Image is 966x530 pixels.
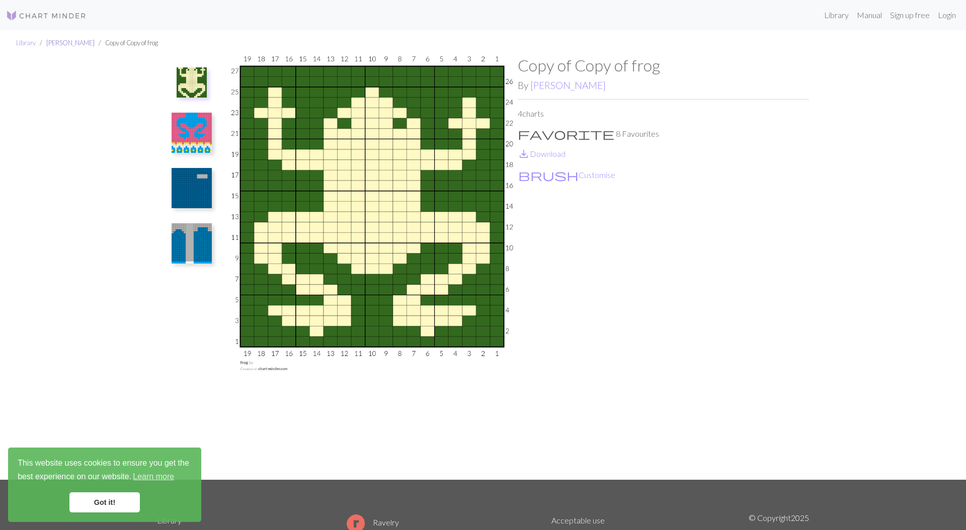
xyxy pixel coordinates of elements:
[530,79,606,91] a: [PERSON_NAME]
[518,168,579,182] span: brush
[16,39,36,47] a: Library
[820,5,853,25] a: Library
[518,168,616,182] button: CustomiseCustomise
[347,517,399,527] a: Ravelry
[69,492,140,512] a: dismiss cookie message
[226,56,518,480] img: frog
[46,39,95,47] a: [PERSON_NAME]
[172,168,212,208] img: mitten back
[177,67,207,98] img: frog
[518,79,809,91] h2: By
[95,38,158,48] li: Copy of Copy of frog
[518,108,809,120] p: 4 charts
[131,469,176,484] a: learn more about cookies
[518,149,566,158] a: DownloadDownload
[6,10,87,22] img: Logo
[551,515,605,525] a: Acceptable use
[518,169,579,181] i: Customise
[518,148,530,160] i: Download
[518,127,614,141] span: favorite
[172,223,212,263] img: thumb
[934,5,960,25] a: Login
[518,128,809,140] p: 8 Favourites
[518,128,614,140] i: Favourite
[172,113,212,153] img: mitten
[518,147,530,161] span: save_alt
[853,5,886,25] a: Manual
[886,5,934,25] a: Sign up free
[518,56,809,75] h1: Copy of Copy of frog
[18,457,192,484] span: This website uses cookies to ensure you get the best experience on our website.
[8,448,201,522] div: cookieconsent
